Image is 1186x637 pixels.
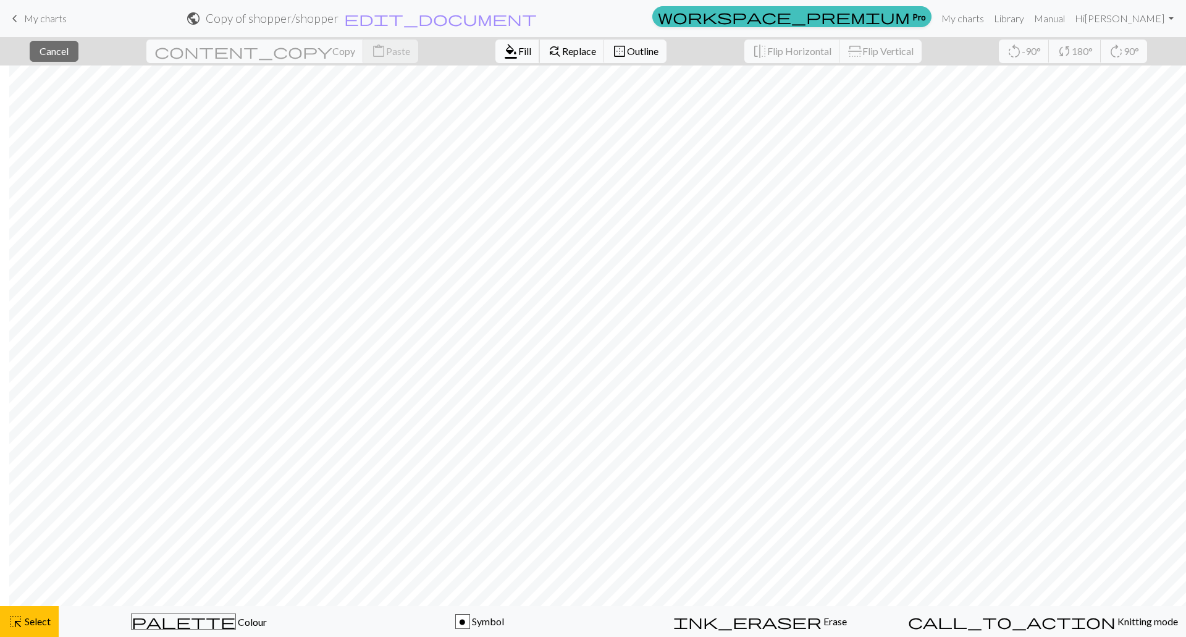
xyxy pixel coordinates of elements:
span: Erase [822,615,847,627]
span: Flip Vertical [862,45,914,57]
span: palette [132,613,235,630]
span: Symbol [470,615,504,627]
div: o [456,615,469,630]
span: format_color_fill [503,43,518,60]
a: Library [989,6,1029,31]
button: Cancel [30,41,78,62]
span: call_to_action [908,613,1116,630]
a: My charts [7,8,67,29]
a: Manual [1029,6,1070,31]
span: edit_document [344,10,537,27]
button: Copy [146,40,364,63]
button: o Symbol [339,606,620,637]
span: public [186,10,201,27]
span: content_copy [154,43,332,60]
button: Knitting mode [900,606,1186,637]
a: Hi[PERSON_NAME] [1070,6,1179,31]
span: find_replace [547,43,562,60]
span: Outline [627,45,658,57]
span: Knitting mode [1116,615,1178,627]
span: Flip Horizontal [767,45,831,57]
span: sync [1057,43,1072,60]
button: Flip Horizontal [744,40,840,63]
button: Replace [539,40,605,63]
span: Copy [332,45,355,57]
button: 90° [1101,40,1147,63]
span: Cancel [40,45,69,57]
h2: Copy of shopper / shopper [206,11,339,25]
button: Colour [59,606,339,637]
span: ink_eraser [673,613,822,630]
span: 90° [1124,45,1139,57]
button: -90° [999,40,1049,63]
span: flip [846,44,864,59]
span: -90° [1022,45,1041,57]
button: Erase [620,606,900,637]
button: Flip Vertical [839,40,922,63]
button: Outline [604,40,667,63]
span: Replace [562,45,596,57]
span: rotate_right [1109,43,1124,60]
a: Pro [652,6,932,27]
a: My charts [936,6,989,31]
span: Colour [236,616,267,628]
button: Fill [495,40,540,63]
span: flip [752,43,767,60]
span: 180° [1072,45,1093,57]
span: keyboard_arrow_left [7,10,22,27]
span: workspace_premium [658,8,910,25]
span: My charts [24,12,67,24]
span: border_outer [612,43,627,60]
span: Fill [518,45,531,57]
span: Select [23,615,51,627]
span: rotate_left [1007,43,1022,60]
span: highlight_alt [8,613,23,630]
button: 180° [1049,40,1101,63]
